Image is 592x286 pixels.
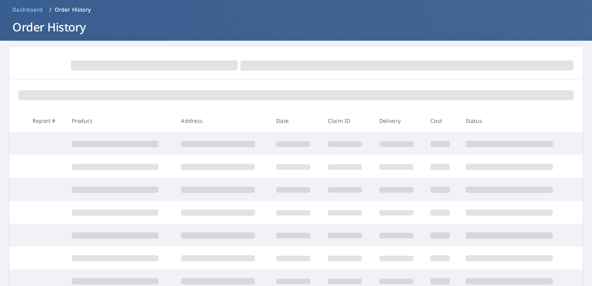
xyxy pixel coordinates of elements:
th: Date [270,109,322,132]
th: Cost [424,109,459,132]
span: Dashboard [12,6,43,14]
li: / [49,5,52,14]
th: Report # [26,109,65,132]
th: Product [65,109,175,132]
h1: Order History [9,19,583,35]
a: Dashboard [9,3,46,16]
nav: breadcrumb [9,3,583,16]
p: Order History [55,6,91,14]
th: Status [459,109,569,132]
th: Claim ID [322,109,373,132]
th: Address [175,109,270,132]
th: Delivery [373,109,425,132]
